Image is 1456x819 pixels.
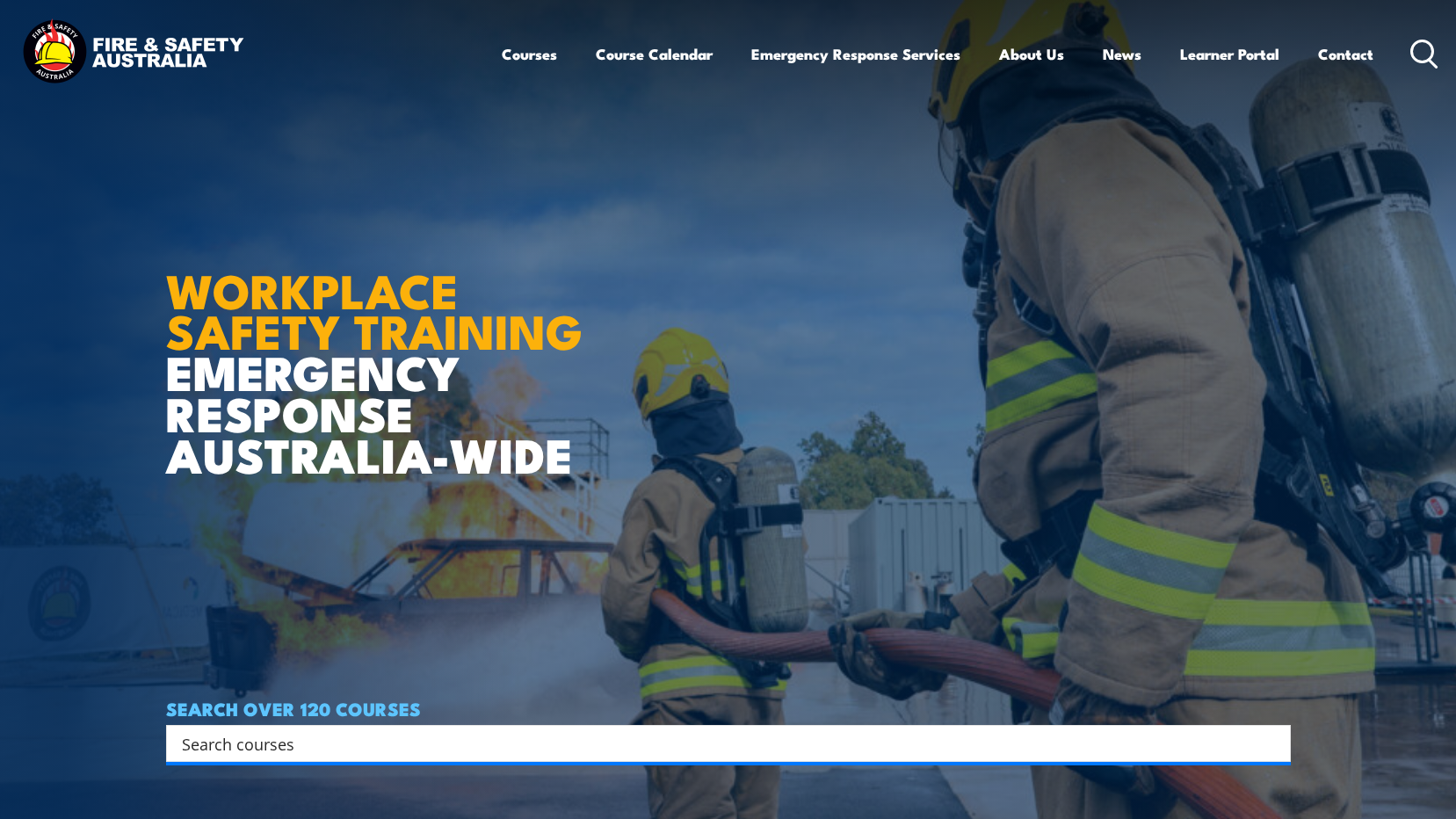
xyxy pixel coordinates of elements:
[166,252,583,366] strong: WORKPLACE SAFETY TRAINING
[166,699,1291,718] h4: SEARCH OVER 120 COURSES
[1318,31,1373,77] a: Contact
[1103,31,1141,77] a: News
[185,731,1256,756] form: Search form
[502,31,557,77] a: Courses
[999,31,1064,77] a: About Us
[1260,731,1285,756] button: Search magnifier button
[166,225,596,475] h1: EMERGENCY RESPONSE AUSTRALIA-WIDE
[751,31,960,77] a: Emergency Response Services
[596,31,713,77] a: Course Calendar
[1180,31,1279,77] a: Learner Portal
[182,730,1252,757] input: Search input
